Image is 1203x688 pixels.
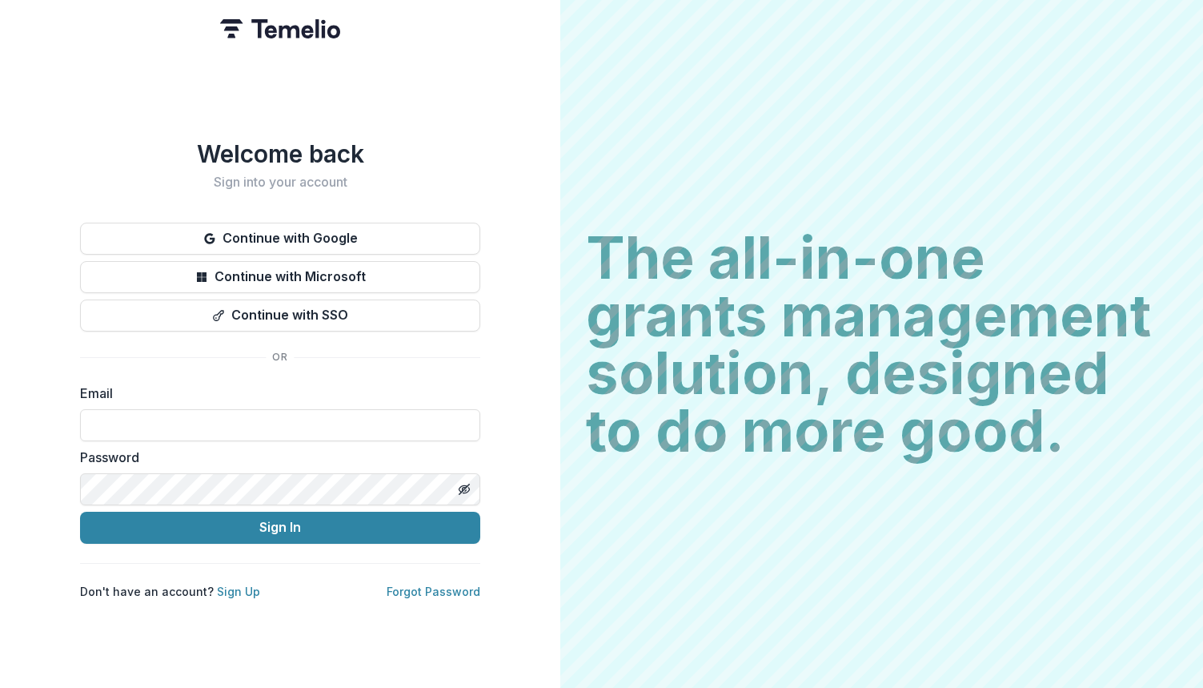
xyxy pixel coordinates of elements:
p: Don't have an account? [80,583,260,600]
button: Continue with SSO [80,300,480,332]
label: Email [80,384,471,403]
button: Continue with Microsoft [80,261,480,293]
a: Forgot Password [387,585,480,598]
label: Password [80,448,471,467]
button: Toggle password visibility [451,477,477,502]
a: Sign Up [217,585,260,598]
img: Temelio [220,19,340,38]
h2: Sign into your account [80,175,480,190]
button: Continue with Google [80,223,480,255]
h1: Welcome back [80,139,480,168]
button: Sign In [80,512,480,544]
